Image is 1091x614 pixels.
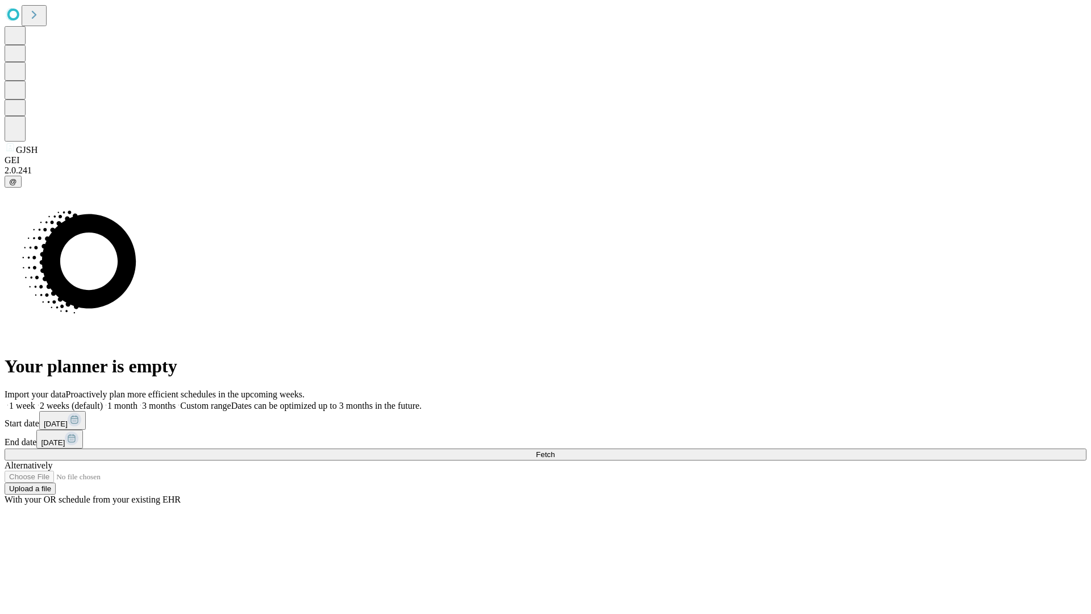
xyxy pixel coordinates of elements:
button: [DATE] [39,411,86,430]
div: GEI [5,155,1086,165]
button: Upload a file [5,483,56,495]
div: 2.0.241 [5,165,1086,176]
span: 3 months [142,401,176,410]
button: Fetch [5,449,1086,460]
span: GJSH [16,145,38,155]
span: Proactively plan more efficient schedules in the upcoming weeks. [66,389,305,399]
span: Alternatively [5,460,52,470]
div: End date [5,430,1086,449]
span: 1 month [107,401,138,410]
span: @ [9,177,17,186]
div: Start date [5,411,1086,430]
span: Import your data [5,389,66,399]
span: Dates can be optimized up to 3 months in the future. [231,401,422,410]
span: 1 week [9,401,35,410]
h1: Your planner is empty [5,356,1086,377]
button: @ [5,176,22,188]
span: [DATE] [44,420,68,428]
button: [DATE] [36,430,83,449]
span: With your OR schedule from your existing EHR [5,495,181,504]
span: Fetch [536,450,555,459]
span: Custom range [180,401,231,410]
span: 2 weeks (default) [40,401,103,410]
span: [DATE] [41,438,65,447]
